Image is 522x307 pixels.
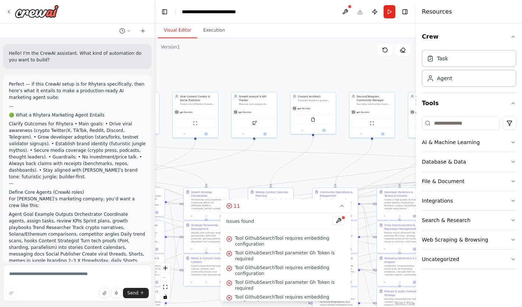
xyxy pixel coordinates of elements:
button: AI & Machine Learning [422,133,516,152]
button: toggle interactivity [161,292,170,301]
button: Hide right sidebar [400,7,410,17]
g: Edge from 072726cb-0e16-4977-88e8-29a2e80170e7 to 4f017afd-5602-47e2-9ff2-3d8dfbe42a1e [167,246,439,305]
button: Open in side panel [344,247,356,251]
button: Open in side panel [373,132,394,136]
g: Edge from 98a34ceb-869f-4dee-a29c-64651a7f4ed9 to 6de901fa-6f0e-4807-b92b-f16d44750126 [360,202,375,272]
button: Open in side panel [215,280,228,285]
div: Marketing Attribution & ROI Analysis [384,256,420,264]
button: Open in side panel [196,132,217,136]
div: Execute daily community management across Discord and Telegram channels. Run morning 'gm' rituals... [320,198,356,210]
button: Uncategorized [422,250,516,269]
p: Perfect — if this CrewAI setup is for Rhytera specifically, then here’s what it entails to make a... [9,81,146,101]
div: Growth Analyst & KPI Tracker [239,94,275,102]
div: Web Scraping & Browsing [422,236,488,243]
div: Measure and analyze all marketing KPIs across X impressions, CTR, saves, GitHub repo stars/forks,... [239,103,275,106]
a: React Flow attribution [395,301,415,306]
button: zoom in [161,263,170,273]
div: Crisis Communication & Reputation Management [384,223,420,231]
div: Strategic Partnership DevelopmentIdentify and cultivate strategic partnerships with DeFi protocol... [183,221,229,253]
img: Logo [15,5,59,18]
g: Edge from 72bbdb45-a33f-46a1-9d20-8d80d551f2f7 to d5e9babc-249d-408a-acdc-aa475f2a748d [76,139,208,186]
div: Discord/Telegram Community ManagerRun daily community rituals (gm posts, builder prompts), weekly... [349,92,395,138]
span: gpt-4o-mini [297,107,310,110]
p: ⸻ [9,180,146,187]
div: KOL Partnership DevelopmentResearch and prioritize 20 crypto KOLs, developers, and thought leader... [312,221,358,253]
button: Open in side panel [255,132,276,136]
g: Edge from c1f279b6-03da-4d7d-98b4-57029b8f06a3 to b1252d0e-dde5-4395-920d-3f6de629002a [140,140,492,219]
button: Visual Editor [158,23,197,38]
div: Create viral X/Twitter threads, TikTok Shorts scripts, and memes that blend Rhytera's technical p... [180,103,216,106]
div: Video Content Strategy & ProductionDevelop comprehensive video content strategy for YouTube, TikT... [312,254,358,286]
li: Define Core Agents (CrewAI roles) [9,189,146,196]
g: Edge from f9a7bc86-6ead-4267-91ec-c0a16560a4ba to d050d40a-d0ba-4864-8e9e-c7488bcb0a62 [360,268,375,305]
g: Edge from b1252d0e-dde5-4395-920d-3f6de629002a to b92252c1-36e4-49c0-bb1e-811391946a7e [167,235,375,239]
button: No output available [198,214,214,218]
li: Clarify Outcomes for Rhytera • Main goals: • Drive viral awareness (crypto Twitter/X, TikTok, Red... [9,121,146,180]
div: Convert the daily trend analysis and growth strategy into a comprehensive 7-day cross-channel con... [255,198,291,210]
span: Issues found [226,218,254,224]
div: Crisis Communication & Reputation ManagementMonitor social sentiment for potential PR crises, dev... [377,221,423,253]
div: KOL & Influencer Partnership ManagerIdentify and cultivate relationships with 20 crypto KOLs and ... [408,92,454,138]
div: Implement comprehensive tracking for all marketing initiatives, calculate ROI for content creatio... [384,264,420,276]
div: Identify and cultivate strategic partnerships with DeFi protocols, gaming platforms, developer to... [191,231,227,243]
div: Strategic Partnership Development [191,223,227,231]
button: Open in side panel [408,280,421,285]
div: Viral Content Creator & Social PublisherCreate viral X/Twitter threads, TikTok Shorts scripts, an... [172,92,218,138]
div: Database & Data [422,158,466,165]
span: Tool GithubSearchTool parameter Gh Token is required [235,279,345,291]
div: Run daily community rituals (gm posts, builder prompts), weekly AMAs, and developer quests in Rhy... [357,103,392,106]
span: gpt-4o-mini [180,111,193,114]
span: Tool GithubSearchTool requires embedding configuration [235,294,345,306]
button: Open in side panel [215,214,228,218]
button: Hide left sidebar [159,7,170,17]
button: Database & Data [422,152,516,171]
button: Open in side panel [408,247,421,251]
button: Open in side panel [344,280,356,285]
g: Edge from 75da9ee9-82ec-4278-bd7d-abf4dd1b6bf6 to cc8f5a36-0c9e-4390-a496-69ac0de2eae8 [269,136,315,186]
span: Tool GithubSearchTool parameter Gh Token is required [235,250,345,262]
div: Weekly Content Calendar Planning [255,190,291,197]
button: Start a new chat [137,26,149,35]
div: Task [437,55,448,62]
g: Edge from 13a18192-bc83-4e6e-91a9-8c8fc6d57348 to d4e9f529-2cb1-4408-98dc-958ad597951b [232,268,310,305]
div: Weekly Content Calendar PlanningConvert the daily trend analysis and growth strategy into a compr... [248,188,294,220]
button: Open in side panel [344,214,356,218]
div: Podcast & Audio Content Strategy [384,289,420,297]
button: No output available [198,280,214,285]
div: React Flow controls [161,263,170,301]
g: Edge from 72bbdb45-a33f-46a1-9d20-8d80d551f2f7 to 44dba33c-9912-4c53-9b5f-df7445b6fc7c [76,139,466,164]
div: File & Document [422,178,465,185]
button: Open in side panel [215,247,228,251]
button: No output available [392,214,407,218]
span: Tool GithubSearchTool requires embedding configuration [235,235,345,247]
img: GithubSearchTool [252,121,257,125]
div: Viral Content Creator & Social Publisher [180,94,216,102]
button: Switch to previous chat [116,26,134,35]
div: Create 2 high-quality technical assets weekly showcasing Rhytera's unique capabilities: sample ap... [384,198,420,210]
div: Integrations [422,197,453,204]
span: 11 [233,202,240,210]
g: Edge from 92512123-542d-442c-bc3d-c6904191e52f to d5e9babc-249d-408a-acdc-aa475f2a748d [103,202,181,215]
div: Community Operations & EngagementExecute daily community management across Discord and Telegram c... [312,188,358,220]
div: Crew [422,47,516,93]
div: Content ArchitectTranslate Rhytera's growth strategy into channel-native content plans: X threads... [290,92,336,134]
div: Orchestrate and coordinate all marketing efforts for [PERSON_NAME]'s {campaign_period} growth cam... [191,198,227,210]
button: Open in side panel [151,210,163,215]
img: ScrapeWebsiteTool [193,121,198,125]
div: Create jungle-themed memes, cultural content, and community-driven viral moments that resonate wi... [191,264,227,276]
div: Viral Content CreationTransform the identified trends and opportunities into viral social media c... [119,188,165,217]
div: Growth Strategy Coordination [191,190,227,197]
div: Discord/Telegram Community Manager [357,94,392,102]
button: Crew [422,26,516,47]
div: Content Architect [298,94,334,98]
button: No output available [392,280,407,285]
img: FileReadTool [311,117,315,122]
div: Growth Strategy CoordinationOrchestrate and coordinate all marketing efforts for [PERSON_NAME]'s ... [183,188,229,220]
button: Improve this prompt [6,288,16,298]
div: Meme & Cultural Content Creation [191,256,227,264]
div: Viral Content Creation [127,190,155,194]
button: Send [123,288,149,298]
div: Version 1 [161,44,180,50]
div: Developer Relations & Technical Content [384,190,420,197]
g: Edge from fb07fee0-5fcb-4808-9ba2-912f1b87327b to 92512123-542d-442c-bc3d-c6904191e52f [76,140,256,197]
